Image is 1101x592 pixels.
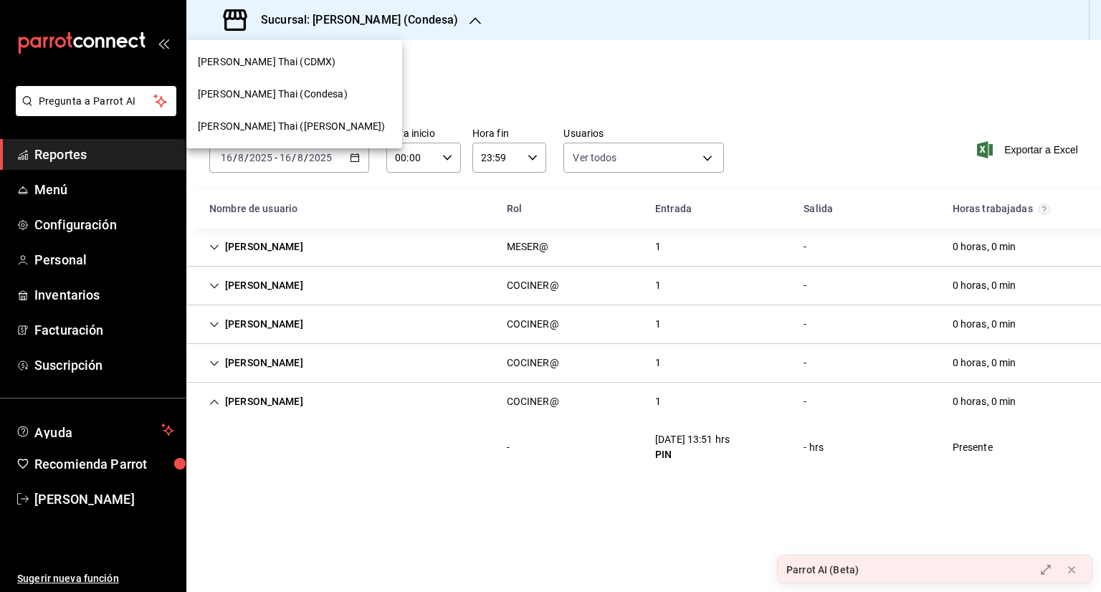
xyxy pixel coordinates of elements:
div: [PERSON_NAME] Thai (Condesa) [186,78,402,110]
div: [PERSON_NAME] Thai ([PERSON_NAME]) [186,110,402,143]
span: [PERSON_NAME] Thai ([PERSON_NAME]) [198,119,385,134]
span: [PERSON_NAME] Thai (CDMX) [198,54,335,70]
div: Parrot AI (Beta) [786,563,859,578]
div: [PERSON_NAME] Thai (CDMX) [186,46,402,78]
span: [PERSON_NAME] Thai (Condesa) [198,87,348,102]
